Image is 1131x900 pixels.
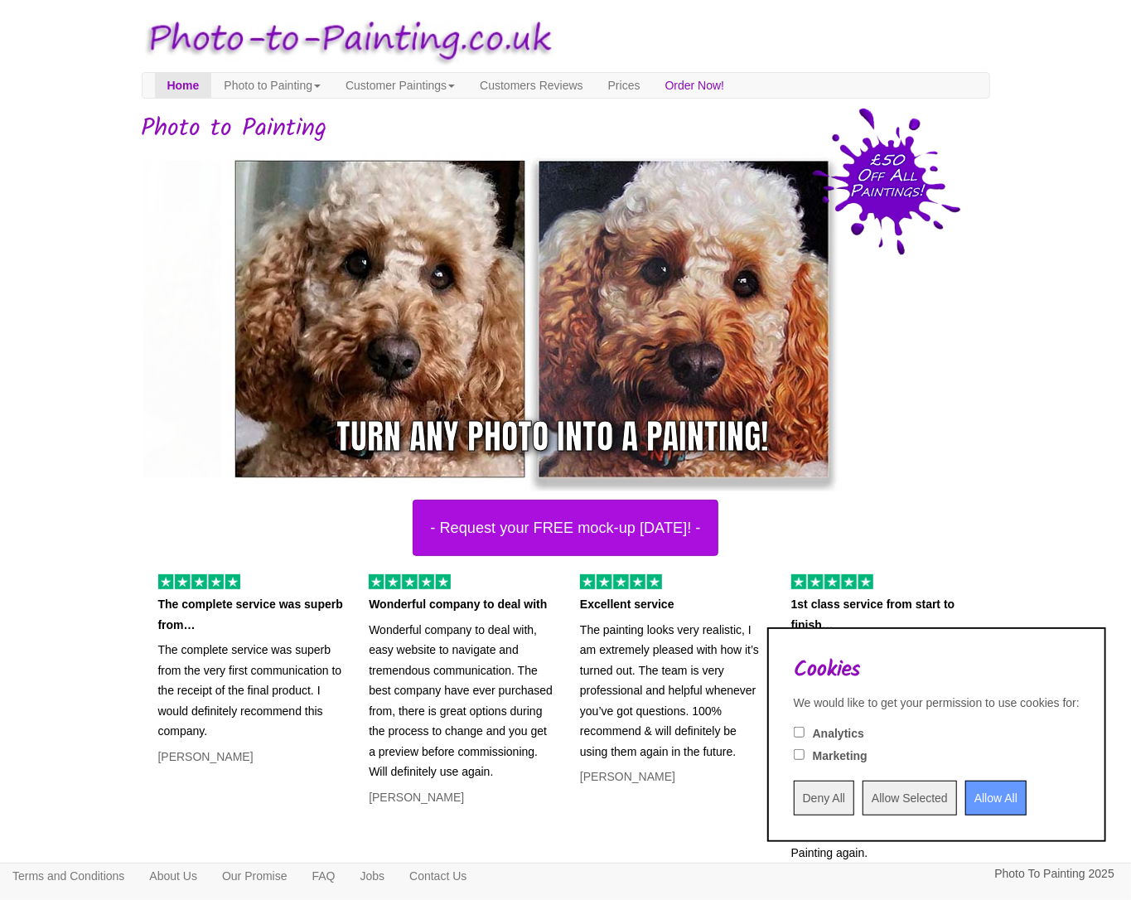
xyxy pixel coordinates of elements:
[813,748,868,764] label: Marketing
[155,73,212,98] a: Home
[129,147,751,491] img: Oil painting of a dog
[467,73,595,98] a: Customers Reviews
[580,574,662,589] img: 5 of out 5 stars
[794,694,1080,711] div: We would like to get your permission to use cookies for:
[596,73,653,98] a: Prices
[965,781,1027,815] input: Allow All
[994,864,1114,884] p: Photo To Painting 2025
[142,115,990,143] h1: Photo to Painting
[813,725,864,742] label: Analytics
[580,594,766,615] p: Excellent service
[397,864,479,888] a: Contact Us
[337,412,770,462] div: Turn any photo into a painting!
[369,787,555,808] p: [PERSON_NAME]
[133,8,558,72] img: Photo to Painting
[369,620,555,782] p: Wonderful company to deal with, easy website to navigate and tremendous communication. The best c...
[794,658,1080,682] h2: Cookies
[653,73,737,98] a: Order Now!
[158,640,345,742] p: The complete service was superb from the very first communication to the receipt of the final pro...
[863,781,957,815] input: Allow Selected
[158,574,240,589] img: 5 of out 5 stars
[413,500,718,556] button: - Request your FREE mock-up [DATE]! -
[158,747,345,767] p: [PERSON_NAME]
[794,781,854,815] input: Deny All
[210,864,300,888] a: Our Promise
[791,574,873,589] img: 5 of out 5 stars
[369,574,451,589] img: 5 of out 5 stars
[348,864,398,888] a: Jobs
[211,73,333,98] a: Photo to Painting
[369,594,555,615] p: Wonderful company to deal with
[812,108,961,255] img: 50 pound price drop
[300,864,348,888] a: FAQ
[791,594,978,635] p: 1st class service from start to finish…
[333,73,467,98] a: Customer Paintings
[158,594,345,635] p: The complete service was superb from…
[580,767,766,787] p: [PERSON_NAME]
[137,864,210,888] a: About Us
[580,620,766,762] p: The painting looks very realistic, I am extremely pleased with how it’s turned out. The team is v...
[221,147,843,491] img: monty-small.jpg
